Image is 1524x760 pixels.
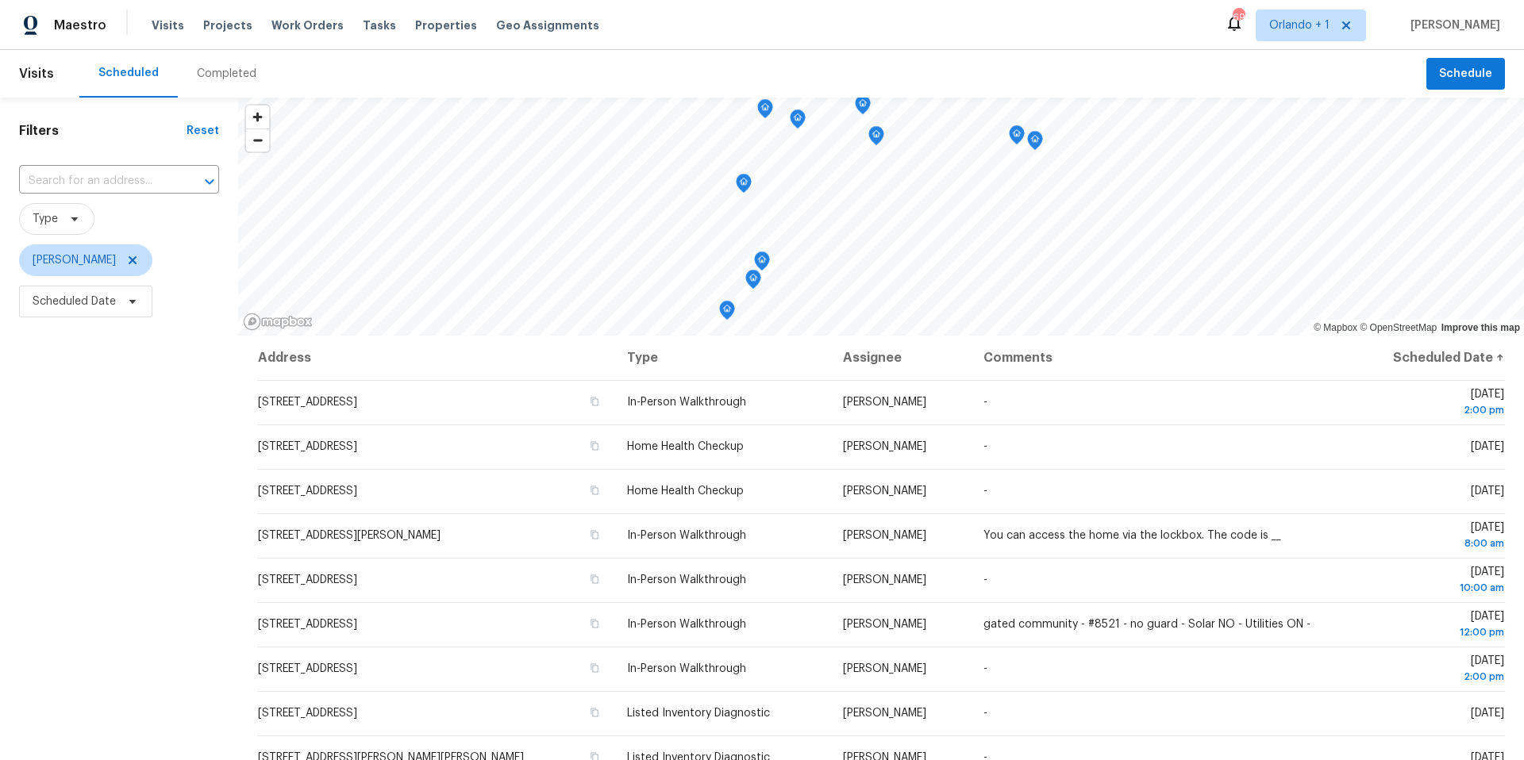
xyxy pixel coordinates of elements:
span: - [983,486,987,497]
div: Map marker [1027,131,1043,155]
button: Copy Address [587,572,602,586]
span: [STREET_ADDRESS] [258,441,357,452]
div: 2:00 pm [1357,669,1504,685]
span: In-Person Walkthrough [627,574,746,585]
div: Reset [187,123,219,139]
button: Copy Address [587,528,602,542]
span: [STREET_ADDRESS] [258,397,357,408]
span: - [983,397,987,408]
div: Map marker [745,270,761,294]
span: Home Health Checkup [627,441,744,452]
span: Listed Inventory Diagnostic [627,708,770,719]
span: [DATE] [1357,611,1504,640]
div: Scheduled [98,65,159,81]
span: Projects [203,17,252,33]
div: Map marker [790,109,806,134]
span: Maestro [54,17,106,33]
a: OpenStreetMap [1360,322,1437,333]
input: Search for an address... [19,169,175,194]
button: Zoom out [246,129,269,152]
button: Open [198,171,221,193]
h1: Filters [19,123,187,139]
span: gated community - #8521 - no guard - Solar NO - Utilities ON - [983,619,1310,630]
span: Geo Assignments [496,17,599,33]
div: 69 [1233,10,1244,25]
div: 10:00 am [1357,580,1504,596]
span: [PERSON_NAME] [843,530,926,541]
span: [PERSON_NAME] [843,619,926,630]
span: [PERSON_NAME] [843,574,926,585]
span: [PERSON_NAME] [843,708,926,719]
span: Scheduled Date [33,294,116,309]
span: [DATE] [1471,708,1504,719]
button: Copy Address [587,705,602,720]
span: - [983,441,987,452]
span: [STREET_ADDRESS] [258,708,357,719]
span: [PERSON_NAME] [843,486,926,497]
a: Mapbox [1314,322,1357,333]
span: Home Health Checkup [627,486,744,497]
span: - [983,708,987,719]
a: Improve this map [1441,322,1520,333]
span: - [983,663,987,674]
button: Copy Address [587,439,602,453]
th: Scheduled Date ↑ [1345,336,1505,380]
div: Map marker [736,174,752,198]
div: Map marker [754,251,770,276]
span: In-Person Walkthrough [627,663,746,674]
span: [STREET_ADDRESS] [258,486,357,497]
span: [STREET_ADDRESS] [258,619,357,630]
span: Visits [19,56,54,91]
span: [PERSON_NAME] [1404,17,1500,33]
span: [DATE] [1357,389,1504,418]
th: Assignee [830,336,970,380]
span: [STREET_ADDRESS] [258,574,357,585]
th: Type [614,336,831,380]
span: [STREET_ADDRESS][PERSON_NAME] [258,530,441,541]
span: [STREET_ADDRESS] [258,663,357,674]
canvas: Map [238,98,1524,336]
span: [DATE] [1357,655,1504,685]
span: In-Person Walkthrough [627,397,746,408]
button: Schedule [1426,58,1505,90]
button: Copy Address [587,483,602,497]
div: 2:00 pm [1357,402,1504,418]
span: Schedule [1439,64,1492,84]
span: [PERSON_NAME] [843,663,926,674]
div: Map marker [868,126,884,151]
span: [PERSON_NAME] [843,397,926,408]
button: Zoom in [246,106,269,129]
span: [PERSON_NAME] [843,441,926,452]
span: You can access the home via the lockbox. The code is __ [983,530,1281,541]
span: Work Orders [271,17,344,33]
th: Address [257,336,614,380]
div: Map marker [719,301,735,325]
div: Map marker [1009,125,1025,150]
span: [PERSON_NAME] [33,252,116,268]
span: [DATE] [1471,486,1504,497]
span: - [983,574,987,585]
a: Mapbox homepage [243,313,313,331]
span: [DATE] [1471,441,1504,452]
span: Type [33,211,58,227]
span: [DATE] [1357,566,1504,596]
span: In-Person Walkthrough [627,619,746,630]
div: 8:00 am [1357,535,1504,551]
th: Comments [971,336,1345,380]
div: 12:00 pm [1357,624,1504,640]
span: Tasks [363,20,396,31]
span: Orlando + 1 [1269,17,1330,33]
button: Copy Address [587,661,602,675]
span: Visits [152,17,184,33]
button: Copy Address [587,394,602,409]
button: Copy Address [587,616,602,631]
div: Map marker [757,99,773,124]
span: In-Person Walkthrough [627,530,746,541]
div: Map marker [855,95,871,120]
span: Properties [415,17,477,33]
span: [DATE] [1357,522,1504,551]
div: Completed [197,66,256,82]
